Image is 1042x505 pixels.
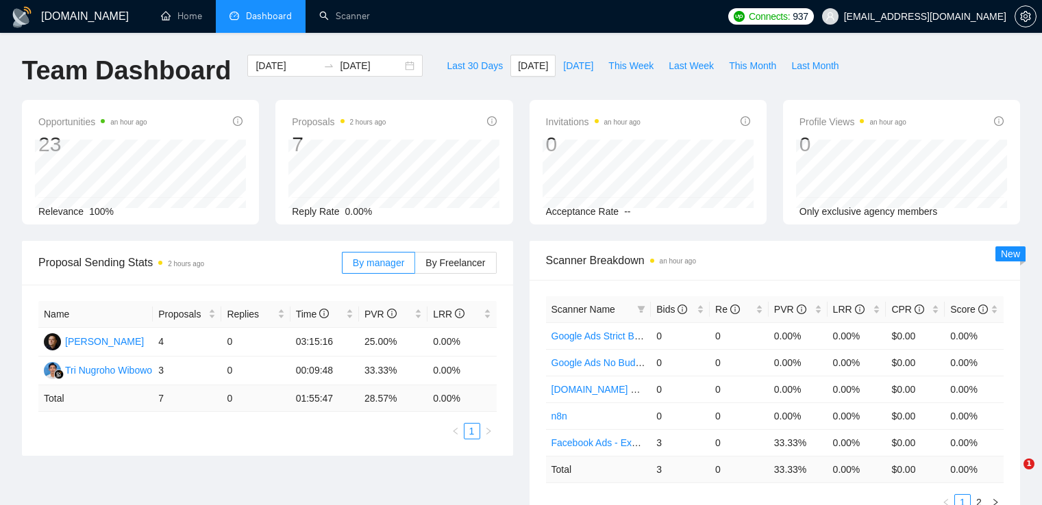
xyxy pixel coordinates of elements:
[319,309,329,318] span: info-circle
[54,370,64,379] img: gigradar-bm.png
[1024,458,1034,469] span: 1
[978,305,988,314] span: info-circle
[828,322,886,349] td: 0.00%
[1015,5,1037,27] button: setting
[464,424,480,439] a: 1
[791,58,839,73] span: Last Month
[221,357,290,385] td: 0
[221,328,290,357] td: 0
[826,12,835,21] span: user
[551,357,649,368] a: Google Ads No Budget
[945,456,1004,482] td: 0.00 %
[886,376,945,402] td: $0.00
[741,116,750,126] span: info-circle
[774,304,806,315] span: PVR
[828,376,886,402] td: 0.00%
[915,305,924,314] span: info-circle
[769,456,828,482] td: 33.33 %
[784,55,846,77] button: Last Month
[769,376,828,402] td: 0.00%
[546,252,1004,269] span: Scanner Breakdown
[1015,11,1036,22] span: setting
[44,364,152,375] a: TNTri Nugroho Wibowo
[221,385,290,412] td: 0
[651,376,710,402] td: 0
[38,131,147,157] div: 23
[651,322,710,349] td: 0
[38,114,147,130] span: Opportunities
[546,456,652,482] td: Total
[601,55,661,77] button: This Week
[945,349,1004,376] td: 0.00%
[451,427,460,435] span: left
[480,423,497,439] li: Next Page
[296,309,329,320] span: Time
[168,260,204,268] time: 2 hours ago
[551,331,658,341] a: Google Ads Strict Budget
[637,305,645,313] span: filter
[359,328,427,357] td: 25.00%
[769,429,828,456] td: 33.33%
[546,114,641,130] span: Invitations
[651,456,710,482] td: 3
[551,304,615,315] span: Scanner Name
[730,305,740,314] span: info-circle
[439,55,510,77] button: Last 30 Days
[710,456,769,482] td: 0
[651,429,710,456] td: 3
[994,116,1004,126] span: info-circle
[945,402,1004,429] td: 0.00%
[769,402,828,429] td: 0.00%
[44,362,61,379] img: TN
[44,335,144,346] a: DS[PERSON_NAME]
[950,304,987,315] span: Score
[427,328,496,357] td: 0.00%
[433,309,464,320] span: LRR
[427,385,496,412] td: 0.00 %
[246,10,292,22] span: Dashboard
[359,357,427,385] td: 33.33%
[153,328,221,357] td: 4
[364,309,397,320] span: PVR
[323,60,334,71] span: swap-right
[518,58,548,73] span: [DATE]
[221,301,290,328] th: Replies
[353,257,404,268] span: By manager
[256,58,318,73] input: Start date
[480,423,497,439] button: right
[345,206,373,217] span: 0.00%
[799,131,906,157] div: 0
[153,301,221,328] th: Proposals
[11,6,33,28] img: logo
[710,429,769,456] td: 0
[153,385,221,412] td: 7
[546,206,619,217] span: Acceptance Rate
[855,305,865,314] span: info-circle
[319,10,370,22] a: searchScanner
[828,429,886,456] td: 0.00%
[869,118,906,126] time: an hour ago
[634,299,648,320] span: filter
[721,55,784,77] button: This Month
[769,349,828,376] td: 0.00%
[661,55,721,77] button: Last Week
[945,429,1004,456] td: 0.00%
[608,58,654,73] span: This Week
[89,206,114,217] span: 100%
[153,357,221,385] td: 3
[710,376,769,402] td: 0
[290,328,359,357] td: 03:15:16
[158,307,206,322] span: Proposals
[797,305,806,314] span: info-circle
[828,402,886,429] td: 0.00%
[65,334,144,349] div: [PERSON_NAME]
[1001,248,1020,259] span: New
[44,333,61,350] img: DS
[38,301,153,328] th: Name
[891,304,923,315] span: CPR
[551,384,772,395] a: [DOMAIN_NAME] & other tools - [PERSON_NAME]
[793,9,808,24] span: 937
[729,58,776,73] span: This Month
[799,114,906,130] span: Profile Views
[551,437,685,448] a: Facebook Ads - Exact Phrasing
